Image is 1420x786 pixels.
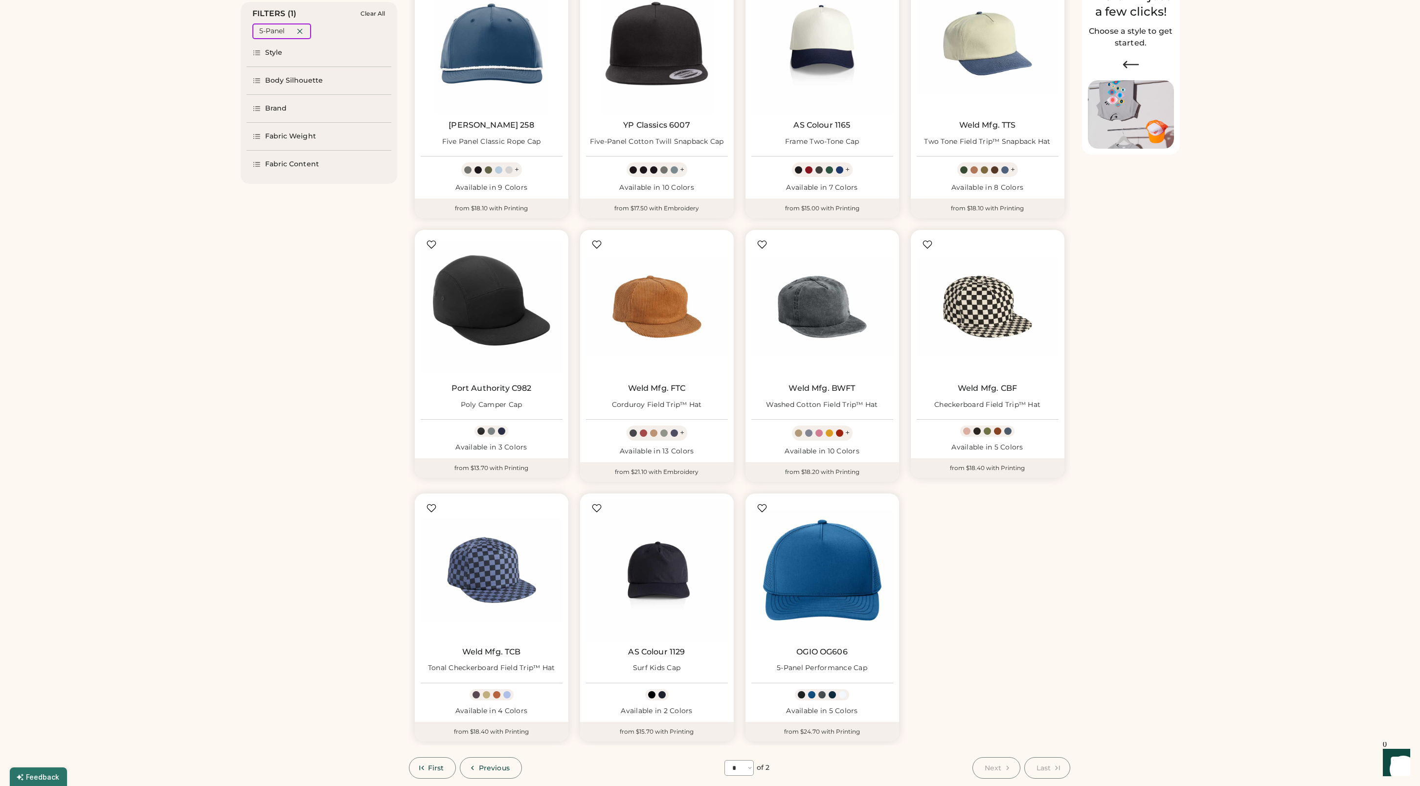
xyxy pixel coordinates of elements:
span: First [428,764,444,771]
a: AS Colour 1165 [793,120,850,130]
div: + [1011,164,1015,175]
div: Poly Camper Cap [461,400,522,410]
div: Checkerboard Field Trip™ Hat [934,400,1040,410]
a: Weld Mfg. FTC [628,383,686,393]
div: Available in 2 Colors [586,706,728,716]
a: YP Classics 6007 [623,120,690,130]
div: from $15.70 with Printing [580,722,734,741]
div: Washed Cotton Field Trip™ Hat [766,400,878,410]
div: Available in 5 Colors [917,443,1059,452]
div: Available in 5 Colors [751,706,893,716]
img: Port Authority C982 Poly Camper Cap [421,236,563,378]
img: Image of Lisa Congdon Eye Print on T-Shirt and Hat [1088,80,1174,149]
div: Brand [265,104,287,113]
div: Clear All [361,10,385,17]
img: Weld Mfg. FTC Corduroy Field Trip™ Hat [586,236,728,378]
div: from $17.50 with Embroidery [580,199,734,218]
div: + [680,164,684,175]
div: Available in 8 Colors [917,183,1059,193]
button: First [409,757,456,779]
iframe: Front Chat [1374,742,1416,784]
div: Surf Kids Cap [633,663,680,673]
div: Available in 10 Colors [751,447,893,456]
span: Last [1037,764,1051,771]
div: from $18.10 with Printing [415,199,568,218]
button: Previous [460,757,522,779]
div: Tonal Checkerboard Field Trip™ Hat [428,663,555,673]
div: + [845,427,850,438]
a: Weld Mfg. TCB [462,647,521,657]
a: OGIO OG606 [796,647,848,657]
a: Weld Mfg. TTS [959,120,1016,130]
div: from $18.20 with Printing [745,462,899,482]
a: Port Authority C982 [451,383,532,393]
img: AS Colour 1129 Surf Kids Cap [586,499,728,641]
div: of 2 [757,763,769,773]
div: Available in 9 Colors [421,183,563,193]
div: FILTERS (1) [252,8,297,20]
div: 5-Panel Performance Cap [777,663,867,673]
div: + [680,427,684,438]
img: Weld Mfg. CBF Checkerboard Field Trip™ Hat [917,236,1059,378]
img: Weld Mfg. BWFT Washed Cotton Field Trip™ Hat [751,236,893,378]
a: Weld Mfg. BWFT [789,383,855,393]
div: Five Panel Classic Rope Cap [442,137,541,147]
div: Frame Two-Tone Cap [785,137,859,147]
span: Next [985,764,1001,771]
div: Two Tone Field Trip™ Snapback Hat [924,137,1050,147]
span: Previous [479,764,510,771]
h2: Choose a style to get started. [1088,25,1174,49]
button: Last [1024,757,1070,779]
div: + [845,164,850,175]
div: + [515,164,519,175]
div: Available in 10 Colors [586,183,728,193]
a: AS Colour 1129 [628,647,685,657]
div: from $18.40 with Printing [911,458,1064,478]
div: Style [265,48,283,58]
div: Available in 3 Colors [421,443,563,452]
div: Body Silhouette [265,76,323,86]
div: Available in 13 Colors [586,447,728,456]
button: Next [972,757,1020,779]
div: Fabric Content [265,159,319,169]
div: Available in 7 Colors [751,183,893,193]
div: from $18.10 with Printing [911,199,1064,218]
div: from $24.70 with Printing [745,722,899,741]
div: Fabric Weight [265,132,316,141]
div: Corduroy Field Trip™ Hat [612,400,702,410]
div: Five-Panel Cotton Twill Snapback Cap [590,137,724,147]
div: from $18.40 with Printing [415,722,568,741]
div: from $21.10 with Embroidery [580,462,734,482]
img: OGIO OG606 5-Panel Performance Cap [751,499,893,641]
a: Weld Mfg. CBF [958,383,1017,393]
a: [PERSON_NAME] 258 [449,120,534,130]
div: from $15.00 with Printing [745,199,899,218]
div: from $13.70 with Printing [415,458,568,478]
div: Available in 4 Colors [421,706,563,716]
div: 5-Panel [259,26,285,36]
img: Weld Mfg. TCB Tonal Checkerboard Field Trip™ Hat [421,499,563,641]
